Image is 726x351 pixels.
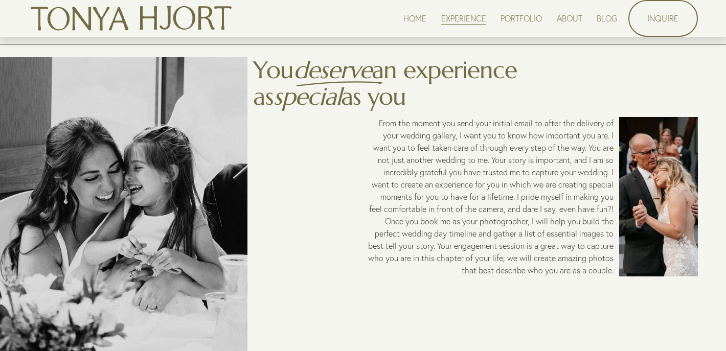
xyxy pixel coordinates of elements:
[403,11,426,25] a: HOME
[28,2,234,35] img: Tonya Hjort
[274,82,341,111] em: special
[597,11,618,25] a: BLOG
[253,55,517,111] span: an experience as as you
[293,55,372,85] em: deserve
[253,55,293,85] span: You
[557,11,582,25] a: ABOUT
[501,11,542,25] a: PORTFOLIO
[366,117,614,276] p: From the moment you send your initial email to after the delivery of your wedding gallery, I want...
[441,11,486,25] a: EXPERIENCE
